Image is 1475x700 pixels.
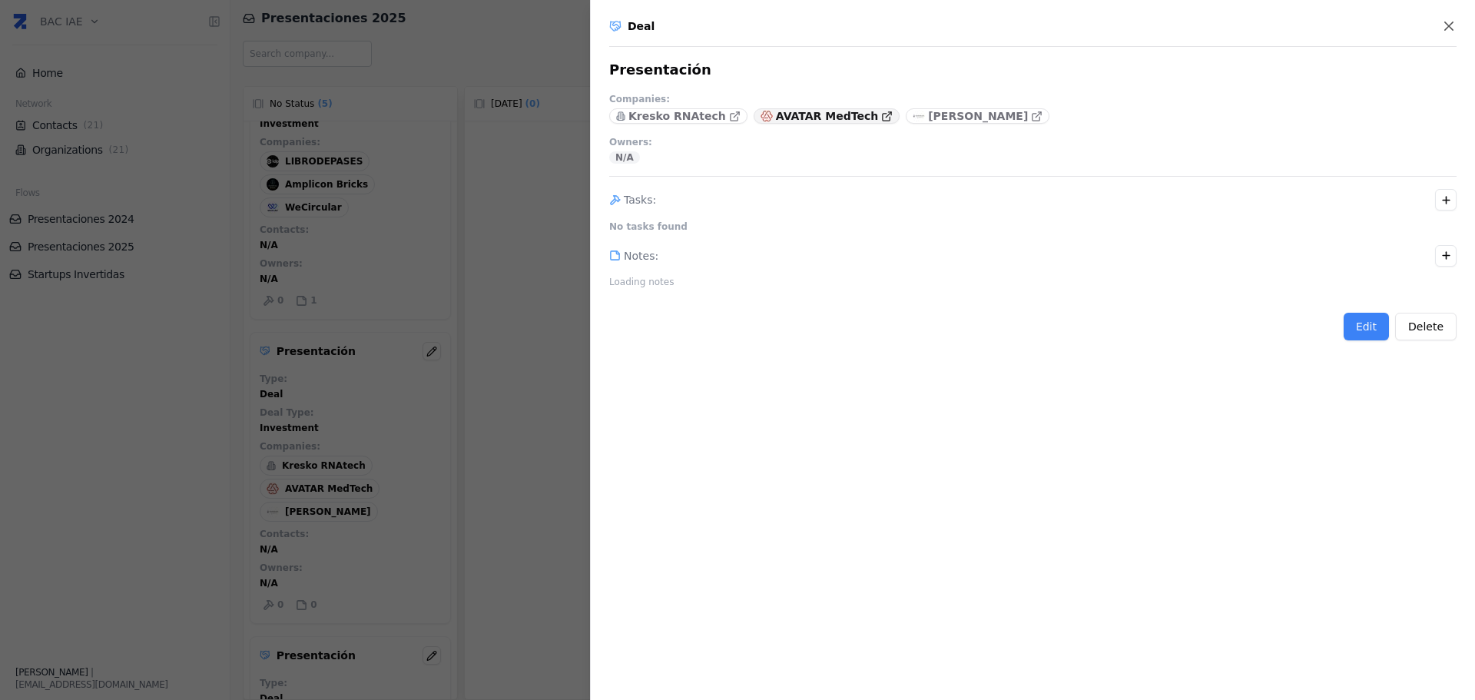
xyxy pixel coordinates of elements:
p: Companies : [609,93,670,105]
button: Delete [1395,313,1457,340]
p: N/A [615,151,634,164]
a: Kresko RNAtech [609,108,747,124]
img: AVATAR MedTech [761,110,773,122]
img: AVEDIAN [913,110,925,122]
a: [PERSON_NAME] [906,108,1049,124]
h2: Presentación [609,59,711,81]
p: Owners : [609,136,652,148]
button: Edit [1344,313,1389,340]
p: Tasks : [624,192,656,207]
p: Notes : [624,248,658,264]
p: [PERSON_NAME] [928,108,1028,124]
p: No tasks found [609,221,688,233]
a: AVATAR MedTech [754,108,900,124]
p: AVATAR MedTech [776,108,878,124]
p: Kresko RNAtech [628,108,726,124]
p: Loading notes [609,276,674,288]
p: Deal [628,18,655,34]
